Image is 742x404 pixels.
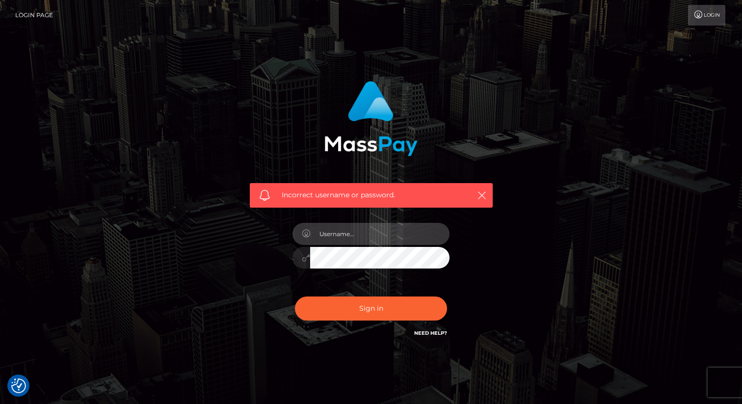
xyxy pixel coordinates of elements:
[324,81,418,156] img: MassPay Login
[310,223,450,245] input: Username...
[414,330,447,336] a: Need Help?
[688,5,725,26] a: Login
[282,190,461,200] span: Incorrect username or password.
[15,5,53,26] a: Login Page
[295,296,447,321] button: Sign in
[11,378,26,393] img: Revisit consent button
[11,378,26,393] button: Consent Preferences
